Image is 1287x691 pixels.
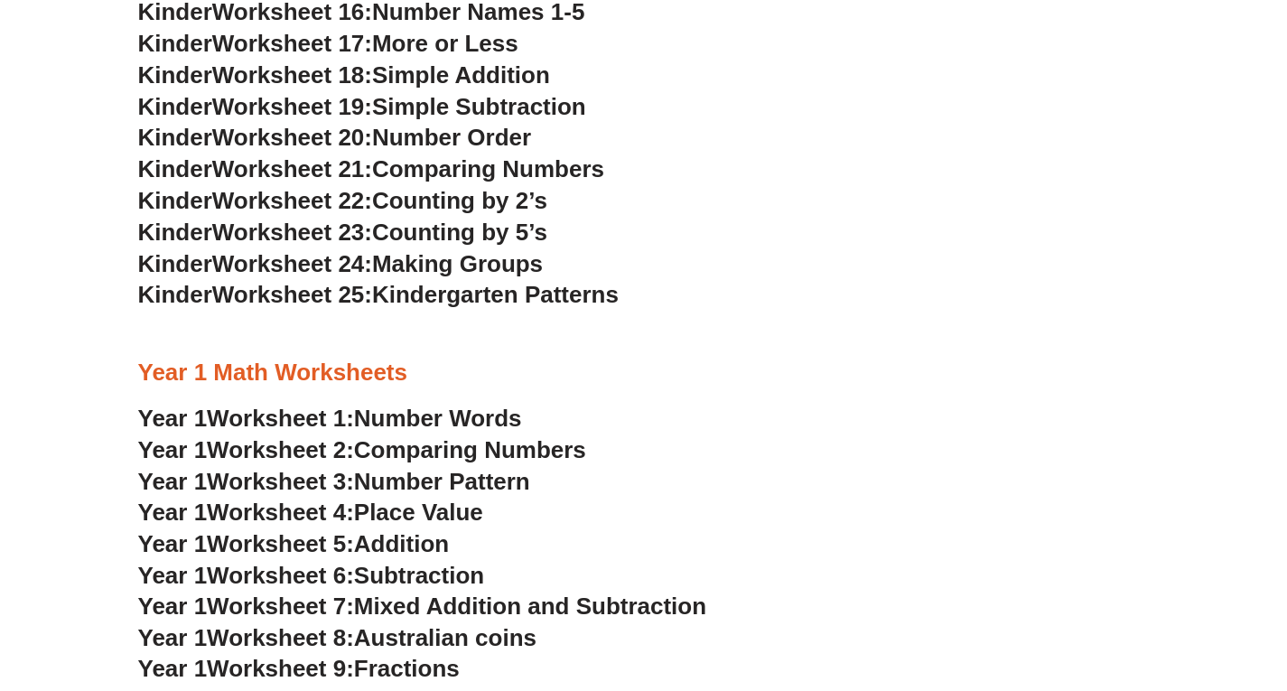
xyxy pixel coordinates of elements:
[138,436,586,463] a: Year 1Worksheet 2:Comparing Numbers
[372,93,586,120] span: Simple Subtraction
[138,358,1150,388] h3: Year 1 Math Worksheets
[138,124,212,151] span: Kinder
[138,187,212,214] span: Kinder
[207,405,354,432] span: Worksheet 1:
[372,30,518,57] span: More or Less
[138,250,212,277] span: Kinder
[138,219,212,246] span: Kinder
[138,93,212,120] span: Kinder
[138,405,522,432] a: Year 1Worksheet 1:Number Words
[354,562,484,589] span: Subtraction
[354,593,706,620] span: Mixed Addition and Subtraction
[372,124,531,151] span: Number Order
[372,281,619,308] span: Kindergarten Patterns
[372,219,547,246] span: Counting by 5’s
[212,93,372,120] span: Worksheet 19:
[354,624,536,651] span: Australian coins
[354,499,483,526] span: Place Value
[138,155,212,182] span: Kinder
[138,61,212,89] span: Kinder
[207,436,354,463] span: Worksheet 2:
[212,30,372,57] span: Worksheet 17:
[138,624,536,651] a: Year 1Worksheet 8:Australian coins
[138,530,450,557] a: Year 1Worksheet 5:Addition
[372,187,547,214] span: Counting by 2’s
[207,530,354,557] span: Worksheet 5:
[372,250,543,277] span: Making Groups
[986,487,1287,691] iframe: Chat Widget
[354,405,522,432] span: Number Words
[212,187,372,214] span: Worksheet 22:
[138,468,530,495] a: Year 1Worksheet 3:Number Pattern
[354,530,449,557] span: Addition
[372,61,550,89] span: Simple Addition
[207,468,354,495] span: Worksheet 3:
[138,30,212,57] span: Kinder
[212,61,372,89] span: Worksheet 18:
[212,281,372,308] span: Worksheet 25:
[354,436,586,463] span: Comparing Numbers
[207,499,354,526] span: Worksheet 4:
[138,281,212,308] span: Kinder
[207,655,354,682] span: Worksheet 9:
[372,155,604,182] span: Comparing Numbers
[138,593,707,620] a: Year 1Worksheet 7:Mixed Addition and Subtraction
[138,499,483,526] a: Year 1Worksheet 4:Place Value
[354,655,460,682] span: Fractions
[138,562,485,589] a: Year 1Worksheet 6:Subtraction
[212,219,372,246] span: Worksheet 23:
[212,250,372,277] span: Worksheet 24:
[212,124,372,151] span: Worksheet 20:
[207,562,354,589] span: Worksheet 6:
[207,593,354,620] span: Worksheet 7:
[207,624,354,651] span: Worksheet 8:
[212,155,372,182] span: Worksheet 21:
[354,468,530,495] span: Number Pattern
[138,655,460,682] a: Year 1Worksheet 9:Fractions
